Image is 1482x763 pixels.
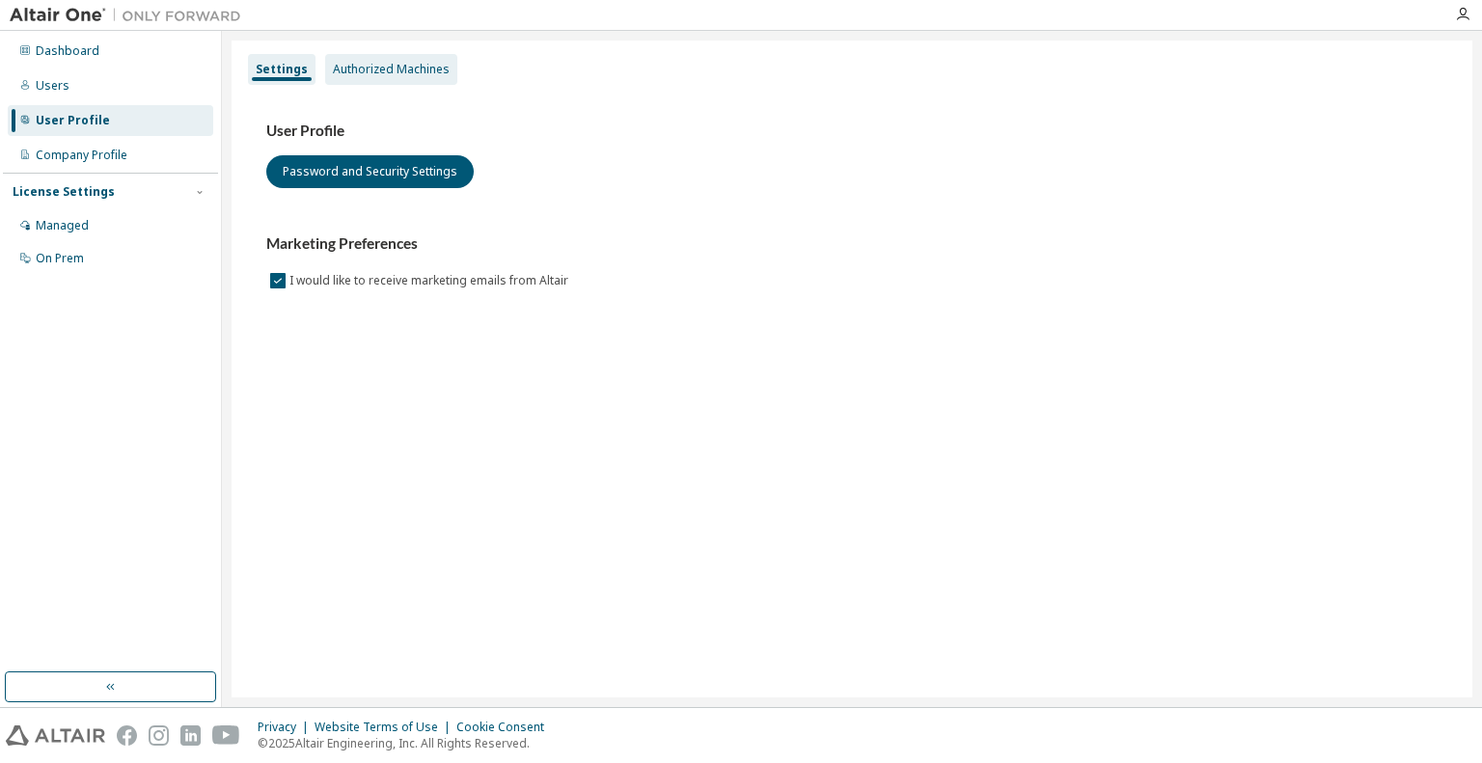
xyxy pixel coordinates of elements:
[36,148,127,163] div: Company Profile
[266,155,474,188] button: Password and Security Settings
[117,725,137,746] img: facebook.svg
[36,251,84,266] div: On Prem
[149,725,169,746] img: instagram.svg
[10,6,251,25] img: Altair One
[258,735,556,751] p: © 2025 Altair Engineering, Inc. All Rights Reserved.
[315,720,456,735] div: Website Terms of Use
[36,78,69,94] div: Users
[6,725,105,746] img: altair_logo.svg
[333,62,450,77] div: Authorized Machines
[266,122,1438,141] h3: User Profile
[13,184,115,200] div: License Settings
[36,43,99,59] div: Dashboard
[180,725,201,746] img: linkedin.svg
[36,218,89,233] div: Managed
[289,269,572,292] label: I would like to receive marketing emails from Altair
[456,720,556,735] div: Cookie Consent
[36,113,110,128] div: User Profile
[212,725,240,746] img: youtube.svg
[266,234,1438,254] h3: Marketing Preferences
[256,62,308,77] div: Settings
[258,720,315,735] div: Privacy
